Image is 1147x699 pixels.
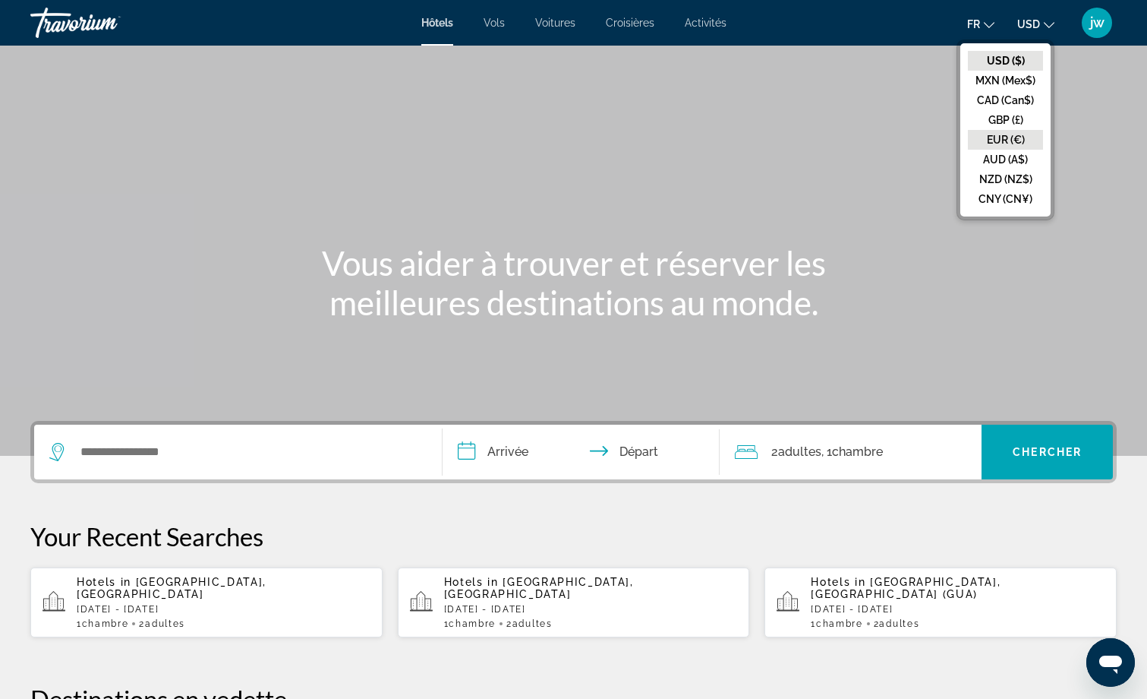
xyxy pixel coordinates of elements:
[1017,13,1054,35] button: Change currency
[685,17,726,29] a: Activités
[874,618,919,629] span: 2
[967,18,980,30] span: fr
[449,618,496,629] span: Chambre
[444,576,499,588] span: Hotels in
[77,576,131,588] span: Hotels in
[968,169,1043,189] button: NZD (NZ$)
[484,17,505,29] a: Vols
[811,576,865,588] span: Hotels in
[811,604,1104,615] p: [DATE] - [DATE]
[1090,15,1104,30] span: jw
[444,618,496,629] span: 1
[778,444,821,459] span: Adultes
[30,521,1117,552] p: Your Recent Searches
[145,618,185,629] span: Adultes
[444,576,634,600] span: [GEOGRAPHIC_DATA], [GEOGRAPHIC_DATA]
[506,618,552,629] span: 2
[398,567,750,638] button: Hotels in [GEOGRAPHIC_DATA], [GEOGRAPHIC_DATA][DATE] - [DATE]1Chambre2Adultes
[720,425,982,479] button: Travelers: 2 adults, 0 children
[968,71,1043,90] button: MXN (Mex$)
[1077,7,1117,39] button: User Menu
[1013,446,1082,458] span: Chercher
[77,618,128,629] span: 1
[1086,638,1135,687] iframe: Bouton de lancement de la fenêtre de messagerie
[821,441,883,463] span: , 1
[968,51,1043,71] button: USD ($)
[816,618,863,629] span: Chambre
[968,130,1043,150] button: EUR (€)
[443,425,720,479] button: Check in and out dates
[139,618,184,629] span: 2
[421,17,453,29] a: Hôtels
[968,90,1043,110] button: CAD (Can$)
[968,110,1043,130] button: GBP (£)
[30,3,182,43] a: Travorium
[289,243,859,322] h1: Vous aider à trouver et réserver les meilleures destinations au monde.
[34,425,1113,479] div: Search widget
[1017,18,1040,30] span: USD
[771,441,821,463] span: 2
[968,189,1043,209] button: CNY (CN¥)
[967,13,994,35] button: Change language
[968,150,1043,169] button: AUD (A$)
[606,17,654,29] a: Croisières
[982,425,1113,479] button: Chercher
[811,576,1000,600] span: [GEOGRAPHIC_DATA], [GEOGRAPHIC_DATA] (GUA)
[77,576,266,600] span: [GEOGRAPHIC_DATA], [GEOGRAPHIC_DATA]
[879,618,919,629] span: Adultes
[535,17,575,29] a: Voitures
[30,567,383,638] button: Hotels in [GEOGRAPHIC_DATA], [GEOGRAPHIC_DATA][DATE] - [DATE]1Chambre2Adultes
[77,604,370,615] p: [DATE] - [DATE]
[444,604,738,615] p: [DATE] - [DATE]
[512,618,553,629] span: Adultes
[811,618,862,629] span: 1
[764,567,1117,638] button: Hotels in [GEOGRAPHIC_DATA], [GEOGRAPHIC_DATA] (GUA)[DATE] - [DATE]1Chambre2Adultes
[82,618,129,629] span: Chambre
[832,444,883,459] span: Chambre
